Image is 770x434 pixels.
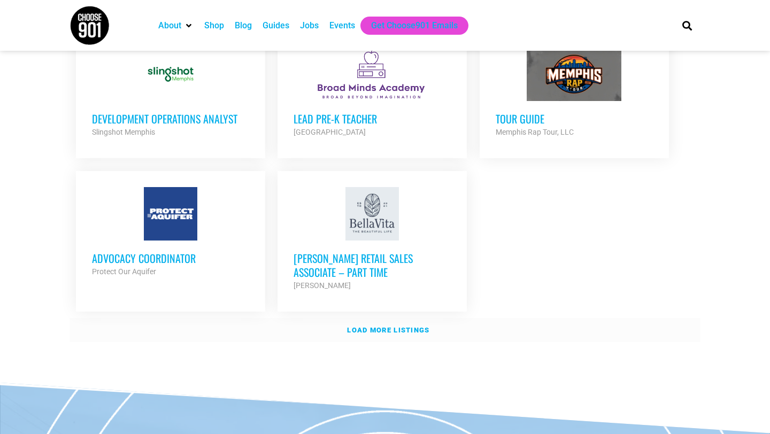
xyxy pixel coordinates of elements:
strong: [GEOGRAPHIC_DATA] [294,128,366,136]
div: About [153,17,199,35]
a: Development Operations Analyst Slingshot Memphis [76,32,265,154]
h3: Advocacy Coordinator [92,251,249,265]
a: Guides [263,19,289,32]
a: Jobs [300,19,319,32]
a: [PERSON_NAME] Retail Sales Associate – Part Time [PERSON_NAME] [278,171,467,308]
a: Lead Pre-K Teacher [GEOGRAPHIC_DATA] [278,32,467,154]
div: Search [679,17,696,34]
strong: Slingshot Memphis [92,128,155,136]
h3: [PERSON_NAME] Retail Sales Associate – Part Time [294,251,451,279]
a: Blog [235,19,252,32]
a: Tour Guide Memphis Rap Tour, LLC [480,32,669,154]
nav: Main nav [153,17,664,35]
a: Shop [204,19,224,32]
a: Advocacy Coordinator Protect Our Aquifer [76,171,265,294]
strong: [PERSON_NAME] [294,281,351,290]
strong: Load more listings [347,326,429,334]
h3: Development Operations Analyst [92,112,249,126]
a: Events [329,19,355,32]
a: About [158,19,181,32]
a: Load more listings [70,318,700,343]
strong: Memphis Rap Tour, LLC [496,128,574,136]
strong: Protect Our Aquifer [92,267,156,276]
a: Get Choose901 Emails [371,19,458,32]
h3: Tour Guide [496,112,653,126]
h3: Lead Pre-K Teacher [294,112,451,126]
